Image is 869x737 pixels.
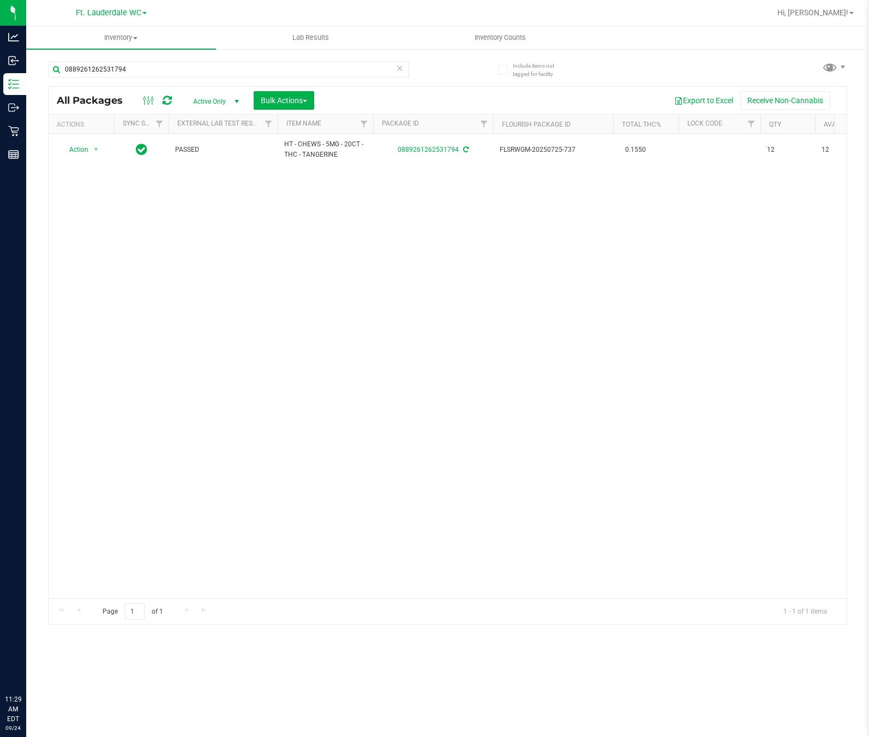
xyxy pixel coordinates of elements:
[5,694,21,724] p: 11:29 AM EDT
[177,120,263,127] a: External Lab Test Result
[284,139,367,160] span: HT - CHEWS - 5MG - 20CT - THC - TANGERINE
[502,121,571,128] a: Flourish Package ID
[175,145,271,155] span: PASSED
[57,94,134,106] span: All Packages
[475,115,493,133] a: Filter
[136,142,147,157] span: In Sync
[93,603,172,620] span: Page of 1
[740,91,830,110] button: Receive Non-Cannabis
[355,115,373,133] a: Filter
[125,603,145,620] input: 1
[396,61,404,75] span: Clear
[8,79,19,90] inline-svg: Inventory
[500,145,607,155] span: FLSRWGM-20250725-737
[462,146,469,153] span: Sync from Compliance System
[8,32,19,43] inline-svg: Analytics
[286,120,321,127] a: Item Name
[824,121,856,128] a: Available
[89,142,103,157] span: select
[8,149,19,160] inline-svg: Reports
[382,120,419,127] a: Package ID
[26,33,216,43] span: Inventory
[620,142,651,158] span: 0.1550
[260,115,278,133] a: Filter
[769,121,781,128] a: Qty
[123,120,165,127] a: Sync Status
[254,91,314,110] button: Bulk Actions
[8,55,19,66] inline-svg: Inbound
[777,8,848,17] span: Hi, [PERSON_NAME]!
[513,62,567,78] span: Include items not tagged for facility
[775,603,836,620] span: 1 - 1 of 1 items
[667,91,740,110] button: Export to Excel
[216,26,406,49] a: Lab Results
[11,650,44,682] iframe: Resource center
[26,26,216,49] a: Inventory
[622,121,661,128] a: Total THC%
[405,26,595,49] a: Inventory Counts
[151,115,169,133] a: Filter
[767,145,808,155] span: 12
[76,8,141,17] span: Ft. Lauderdale WC
[57,121,110,128] div: Actions
[8,126,19,136] inline-svg: Retail
[59,142,89,157] span: Action
[48,61,409,78] input: Search Package ID, Item Name, SKU, Lot or Part Number...
[398,146,459,153] a: 0889261262531794
[278,33,344,43] span: Lab Results
[5,724,21,732] p: 09/24
[8,102,19,113] inline-svg: Outbound
[460,33,541,43] span: Inventory Counts
[822,145,863,155] span: 12
[261,96,307,105] span: Bulk Actions
[687,120,722,127] a: Lock Code
[742,115,760,133] a: Filter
